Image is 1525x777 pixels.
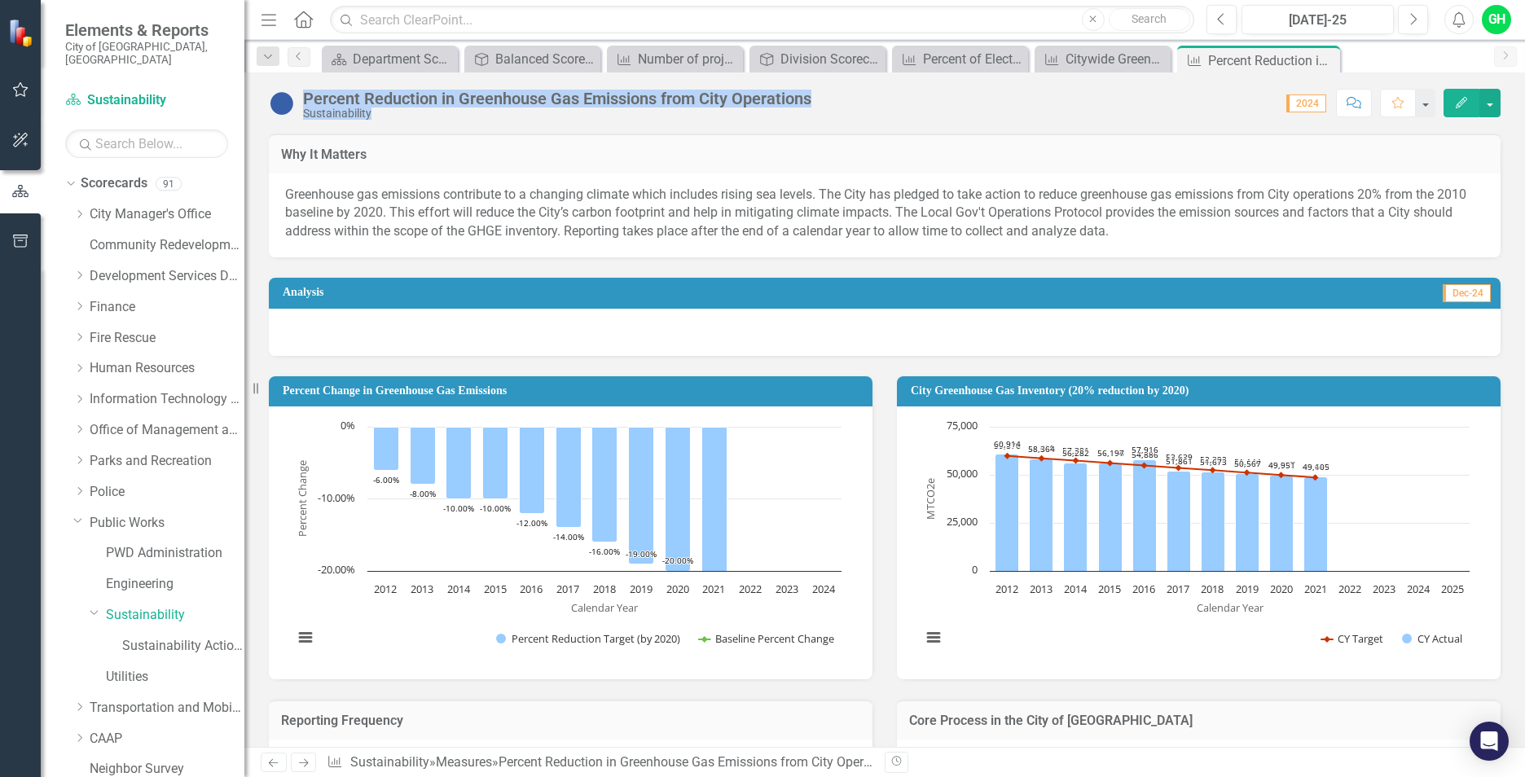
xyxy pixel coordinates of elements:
[593,582,616,596] text: 2018
[447,582,471,596] text: 2014
[1278,472,1285,478] path: 2020, 49,897. CY Target.
[327,753,872,772] div: » »
[484,582,507,596] text: 2015
[1132,12,1167,25] span: Search
[699,631,836,646] button: Show Baseline Percent Change
[1166,455,1193,467] text: 51,861
[947,466,978,481] text: 50,000
[909,713,1488,728] h3: Core Process in the City of [GEOGRAPHIC_DATA]
[446,427,472,498] path: 2014, -10. Percent Reduction Target (by 2020).
[516,517,547,529] text: -12.00%
[995,454,1019,571] path: 2012, 60,914. CY Actual.
[1062,445,1089,456] text: 57,381
[1482,5,1511,34] div: GH
[410,488,436,499] text: -8.00%
[350,754,429,770] a: Sustainability
[411,427,436,484] path: 2013, -8. Percent Reduction Target (by 2020).
[373,474,399,485] text: -6.00%
[480,503,511,514] text: -10.00%
[106,668,244,687] a: Utilities
[1097,447,1124,459] text: 56,197
[374,427,399,470] path: 2012, -6. Percent Reduction Target (by 2020).
[662,555,693,566] text: -20.00%
[1028,442,1055,454] text: 58,629
[1030,459,1053,571] path: 2013, 58,364. CY Actual.
[90,236,244,255] a: Community Redevelopment Agency
[90,421,244,440] a: Office of Management and Budget
[1039,455,1045,462] path: 2013, 58,629. CY Target.
[495,49,596,69] div: Balanced Scorecard
[780,49,881,69] div: Division Scorecard
[496,631,682,646] button: Show Percent Reduction Target (by 2020)
[1321,631,1384,646] button: Show CY Target
[995,582,1018,596] text: 2012
[1208,50,1336,71] div: Percent Reduction in Greenhouse Gas Emissions from City Operations
[374,582,397,596] text: 2012
[947,514,978,529] text: 25,000
[1030,582,1053,596] text: 2013
[285,419,850,663] svg: Interactive chart
[285,419,856,663] div: Chart. Highcharts interactive chart.
[1202,472,1225,571] path: 2018, 51,673. CY Actual.
[1303,461,1329,472] text: 49,105
[285,186,1484,242] p: Greenhouse gas emissions contribute to a changing climate which includes rising sea levels. The C...
[1109,8,1190,31] button: Search
[1234,456,1261,468] text: 51,144
[947,418,978,432] text: 75,000
[922,626,945,649] button: View chart menu, Chart
[972,562,978,577] text: 0
[468,49,596,69] a: Balanced Scorecard
[911,384,1492,397] h3: City Greenhouse Gas Inventory (20% reduction by 2020)
[90,359,244,378] a: Human Resources
[1004,453,1011,459] path: 2012, 59,876. CY Target.
[1407,582,1431,596] text: 2024
[281,713,860,728] h3: Reporting Frequency
[1167,471,1191,571] path: 2017, 51,861. CY Actual.
[666,582,689,596] text: 2020
[81,174,147,193] a: Scorecards
[1247,11,1388,30] div: [DATE]-25
[1286,94,1326,112] span: 2024
[483,427,508,498] path: 2015, -10. Percent Reduction Target (by 2020).
[1133,459,1157,571] path: 2016, 57,916. CY Actual.
[1210,467,1216,473] path: 2018, 52,392. CY Target.
[1066,49,1167,69] div: Citywide Greenhouse Gas (GHG) Emissions per Capita
[436,754,492,770] a: Measures
[571,600,639,615] text: Calendar Year
[1268,459,1295,471] text: 49,951
[702,582,725,596] text: 2021
[1166,451,1193,463] text: 53,639
[1402,631,1463,646] button: Show CY Actual
[611,49,739,69] a: Number of projects completed in Adaptation Action Areas
[1304,582,1327,596] text: 2021
[1099,463,1123,571] path: 2015, 56,197. CY Actual.
[326,49,454,69] a: Department Scorecard
[1268,459,1295,470] text: 49,897
[1141,462,1148,468] path: 2016, 54,886. CY Target.
[1236,473,1259,571] path: 2019, 50,567. CY Actual.
[556,582,579,596] text: 2017
[1201,582,1224,596] text: 2018
[295,460,310,537] text: Percent Change
[90,267,244,286] a: Development Services Department
[1244,469,1250,476] path: 2019, 51,144. CY Target.
[754,49,881,69] a: Division Scorecard
[629,427,654,564] path: 2019, -19. Percent Reduction Target (by 2020).
[1373,582,1395,596] text: 2023
[330,6,1194,34] input: Search ClearPoint...
[65,20,228,40] span: Elements & Reports
[1236,582,1259,596] text: 2019
[553,531,584,542] text: -14.00%
[443,503,474,514] text: -10.00%
[374,427,824,586] g: Percent Reduction Target (by 2020), series 1 of 2. Bar series with 13 bars.
[1176,464,1182,471] path: 2017, 53,639. CY Target.
[1200,456,1227,468] text: 51,673
[994,438,1021,450] text: 60,914
[294,626,317,649] button: View chart menu, Chart
[1064,463,1088,571] path: 2014, 56,282. CY Actual.
[995,427,1453,572] g: CY Actual, series 2 of 2. Bar series with 14 bars.
[499,754,899,770] div: Percent Reduction in Greenhouse Gas Emissions from City Operations
[1073,457,1079,463] path: 2014, 57,381. CY Target.
[1039,49,1167,69] a: Citywide Greenhouse Gas (GHG) Emissions per Capita
[1200,454,1227,465] text: 52,392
